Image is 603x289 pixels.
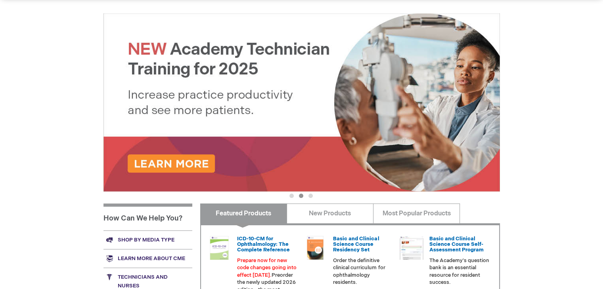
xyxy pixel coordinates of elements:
[333,257,393,286] p: Order the definitive clinical curriculum for ophthalmology residents.
[429,236,484,253] a: Basic and Clinical Science Course Self-Assessment Program
[429,257,490,286] p: The Academy's question bank is an essential resource for resident success.
[103,203,192,230] h1: How Can We Help You?
[289,194,294,198] button: 1 of 3
[400,236,423,260] img: bcscself_20.jpg
[207,236,231,260] img: 0120008u_42.png
[237,257,297,278] font: Prepare now for new code changes going into effect [DATE].
[103,230,192,249] a: Shop by media type
[200,203,287,223] a: Featured Products
[287,203,373,223] a: New Products
[303,236,327,260] img: 02850963u_47.png
[237,236,290,253] a: ICD-10-CM for Ophthalmology: The Complete Reference
[103,249,192,268] a: Learn more about CME
[373,203,460,223] a: Most Popular Products
[308,194,313,198] button: 3 of 3
[333,236,379,253] a: Basic and Clinical Science Course Residency Set
[299,194,303,198] button: 2 of 3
